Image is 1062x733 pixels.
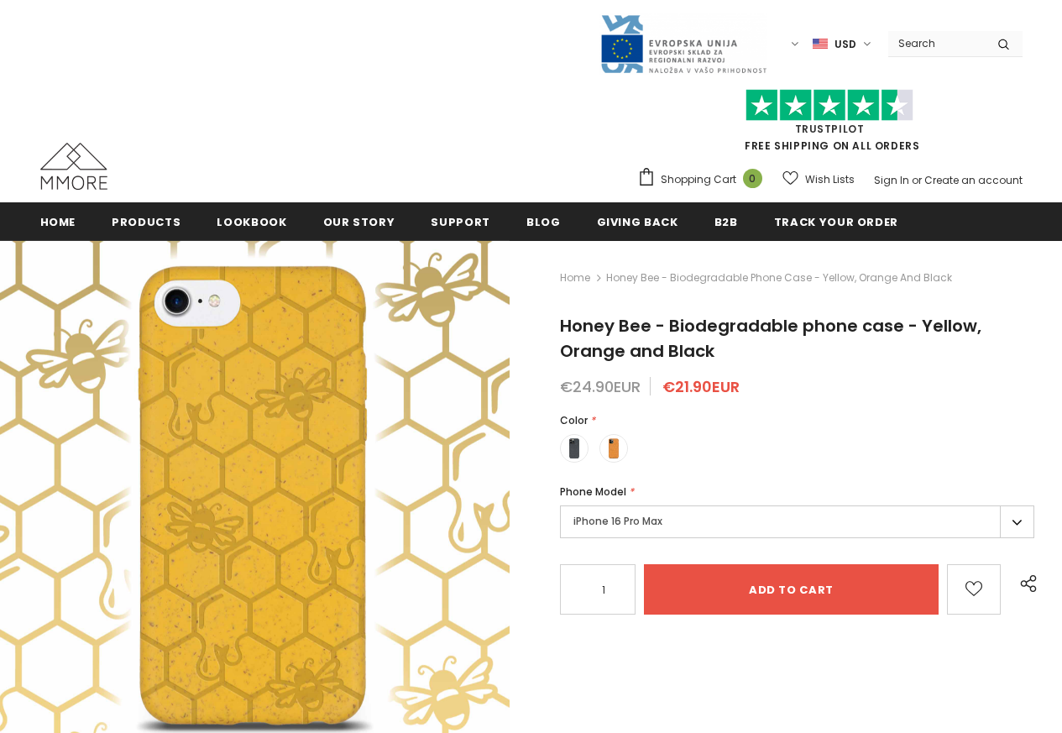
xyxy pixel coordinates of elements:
img: USD [813,37,828,51]
span: Shopping Cart [661,171,736,188]
span: Lookbook [217,214,286,230]
a: Home [560,268,590,288]
span: Giving back [597,214,678,230]
span: Honey Bee - Biodegradable phone case - Yellow, Orange and Black [606,268,952,288]
label: iPhone 16 Pro Max [560,505,1034,538]
a: Javni Razpis [599,36,767,50]
a: Products [112,202,180,240]
span: USD [834,36,856,53]
img: Trust Pilot Stars [745,89,913,122]
span: 0 [743,169,762,188]
span: Honey Bee - Biodegradable phone case - Yellow, Orange and Black [560,314,981,363]
span: Wish Lists [805,171,855,188]
a: Shopping Cart 0 [637,167,771,192]
a: Track your order [774,202,898,240]
span: or [912,173,922,187]
span: support [431,214,490,230]
a: Create an account [924,173,1023,187]
span: Color [560,413,588,427]
span: €21.90EUR [662,376,740,397]
span: Products [112,214,180,230]
img: Javni Razpis [599,13,767,75]
span: €24.90EUR [560,376,641,397]
span: Phone Model [560,484,626,499]
input: Search Site [888,31,985,55]
a: Our Story [323,202,395,240]
img: MMORE Cases [40,143,107,190]
a: Home [40,202,76,240]
a: support [431,202,490,240]
a: Lookbook [217,202,286,240]
a: Trustpilot [795,122,865,136]
a: Giving back [597,202,678,240]
a: Sign In [874,173,909,187]
span: Track your order [774,214,898,230]
span: FREE SHIPPING ON ALL ORDERS [637,97,1023,153]
span: Blog [526,214,561,230]
span: B2B [714,214,738,230]
a: Wish Lists [782,165,855,194]
a: Blog [526,202,561,240]
a: B2B [714,202,738,240]
span: Home [40,214,76,230]
input: Add to cart [644,564,939,615]
span: Our Story [323,214,395,230]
